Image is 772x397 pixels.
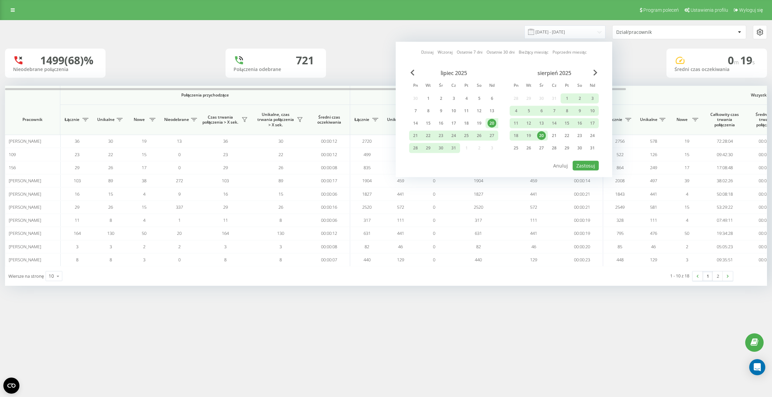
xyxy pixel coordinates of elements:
span: 581 [650,204,657,210]
div: 16 [575,119,584,128]
div: pon 18 sie 2025 [510,131,522,141]
div: śr 13 sie 2025 [535,118,548,128]
td: 38:02:26 [704,174,746,187]
span: 11 [75,217,79,223]
div: 22 [424,131,433,140]
div: pon 25 sie 2025 [510,143,522,153]
span: 0 [433,191,435,197]
div: Średni czas oczekiwania [674,67,759,72]
span: 459 [397,178,404,184]
button: Anuluj [550,161,572,171]
div: 5 [475,94,484,103]
a: Dzisiaj [421,49,434,55]
div: sob 9 sie 2025 [573,106,586,116]
span: 15 [685,151,689,157]
span: 1827 [362,191,372,197]
span: 17 [142,164,146,171]
a: Wczoraj [438,49,453,55]
span: 15 [685,204,689,210]
div: ndz 24 sie 2025 [586,131,599,141]
span: 29 [75,204,79,210]
div: sob 2 sie 2025 [573,93,586,104]
div: wt 15 lip 2025 [422,118,435,128]
td: 00:00:19 [561,214,603,227]
div: 21 [411,131,420,140]
span: 103 [222,178,229,184]
div: ndz 17 sie 2025 [586,118,599,128]
div: 20 [488,119,496,128]
span: 497 [650,178,657,184]
button: Open CMP widget [3,378,19,394]
div: sob 16 sie 2025 [573,118,586,128]
span: 2520 [362,204,372,210]
div: sob 12 lip 2025 [473,106,486,116]
span: 272 [176,178,183,184]
div: wt 1 lip 2025 [422,93,435,104]
div: 17 [449,119,458,128]
span: 29 [223,164,228,171]
span: 19 [740,53,755,67]
span: [PERSON_NAME] [9,204,41,210]
div: 26 [475,131,484,140]
div: śr 27 sie 2025 [535,143,548,153]
span: Całkowity czas trwania połączenia [709,112,741,128]
div: Open Intercom Messenger [749,359,765,375]
a: Ostatnie 30 dni [487,49,515,55]
div: 24 [449,131,458,140]
td: 17:08:48 [704,161,746,174]
span: 0 [433,204,435,210]
span: 8 [279,217,282,223]
div: 3 [588,94,597,103]
span: Średni czas oczekiwania [313,115,345,125]
div: ndz 31 sie 2025 [586,143,599,153]
div: 14 [411,119,420,128]
span: 2008 [615,178,625,184]
td: 53:29:22 [704,201,746,214]
span: [PERSON_NAME] [9,138,41,144]
span: 0 [178,151,181,157]
span: 499 [364,151,371,157]
a: 2 [713,271,723,281]
button: Zastosuj [573,161,599,171]
div: czw 14 sie 2025 [548,118,561,128]
span: 4 [143,191,145,197]
span: 4 [686,191,688,197]
span: 30 [278,138,283,144]
td: 07:49:11 [704,214,746,227]
div: 23 [575,131,584,140]
span: 38 [142,178,146,184]
div: czw 7 sie 2025 [548,106,561,116]
span: 13 [177,138,182,144]
div: 31 [449,144,458,152]
abbr: czwartek [449,81,459,91]
div: 25 [462,131,471,140]
div: 13 [488,107,496,115]
div: pon 4 sie 2025 [510,106,522,116]
span: Nieodebrane [164,117,189,122]
div: 1 [424,94,433,103]
div: pt 4 lip 2025 [460,93,473,104]
div: 6 [537,107,546,115]
span: 572 [397,204,404,210]
span: Program poleceń [643,7,679,13]
span: 19 [142,138,146,144]
div: czw 21 sie 2025 [548,131,561,141]
span: 22 [108,151,113,157]
span: Łącznie [353,117,370,122]
abbr: niedziela [487,81,497,91]
div: czw 10 lip 2025 [447,106,460,116]
span: 15 [142,151,146,157]
div: 30 [437,144,445,152]
div: wt 29 lip 2025 [422,143,435,153]
div: 10 [49,273,54,279]
span: 30 [108,138,113,144]
div: 11 [512,119,520,128]
div: czw 17 lip 2025 [447,118,460,128]
span: 864 [617,164,624,171]
span: 29 [223,204,228,210]
span: s [752,59,755,66]
span: 441 [650,191,657,197]
td: 00:00:12 [308,148,350,161]
span: Wyloguj się [739,7,763,13]
span: 15 [278,191,283,197]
